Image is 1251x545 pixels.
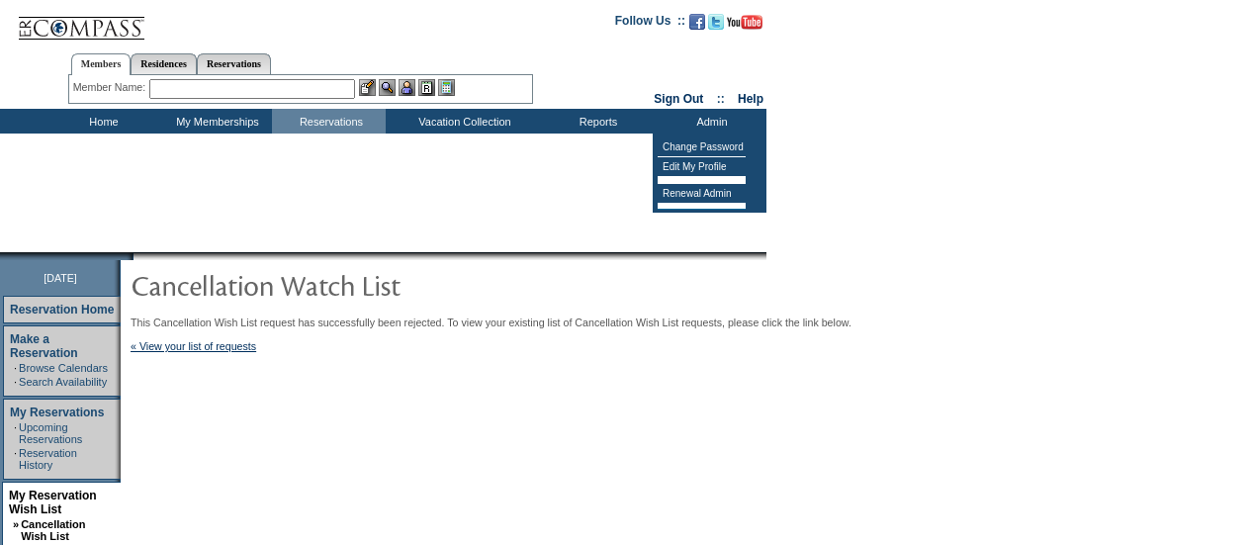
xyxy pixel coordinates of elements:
td: Follow Us :: [615,12,685,36]
img: b_calculator.gif [438,79,455,96]
td: · [14,447,17,471]
img: pgTtlCancellationNotification.gif [131,265,526,305]
a: My Reservation Wish List [9,489,97,516]
img: Reservations [418,79,435,96]
b: » [13,518,19,530]
td: Renewal Admin [658,184,746,204]
td: Reservations [272,109,386,134]
td: Home [45,109,158,134]
span: :: [717,92,725,106]
a: Search Availability [19,376,107,388]
td: · [14,421,17,445]
img: b_edit.gif [359,79,376,96]
img: Subscribe to our YouTube Channel [727,15,762,30]
td: Change Password [658,137,746,157]
img: View [379,79,396,96]
a: Make a Reservation [10,332,78,360]
a: Reservations [197,53,271,74]
img: blank.gif [134,252,135,260]
a: Subscribe to our YouTube Channel [727,20,762,32]
td: Vacation Collection [386,109,539,134]
img: promoShadowLeftCorner.gif [127,252,134,260]
div: Member Name: [73,79,149,96]
a: Reservation History [19,447,77,471]
img: Impersonate [399,79,415,96]
td: My Memberships [158,109,272,134]
a: Reservation Home [10,303,114,317]
a: Help [738,92,763,106]
a: Follow us on Twitter [708,20,724,32]
a: Members [71,53,132,75]
a: Become our fan on Facebook [689,20,705,32]
a: Sign Out [654,92,703,106]
td: Admin [653,109,766,134]
td: Edit My Profile [658,157,746,177]
a: Residences [131,53,197,74]
td: · [14,362,17,374]
a: Cancellation Wish List [21,518,85,542]
img: Follow us on Twitter [708,14,724,30]
a: « View your list of requests [131,340,256,352]
a: Browse Calendars [19,362,108,374]
a: My Reservations [10,406,104,419]
td: Reports [539,109,653,134]
a: Upcoming Reservations [19,421,82,445]
img: Become our fan on Facebook [689,14,705,30]
span: [DATE] [44,272,77,284]
div: This Cancellation Wish List request has successfully been rejected. To view your existing list of... [131,317,882,352]
td: · [14,376,17,388]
